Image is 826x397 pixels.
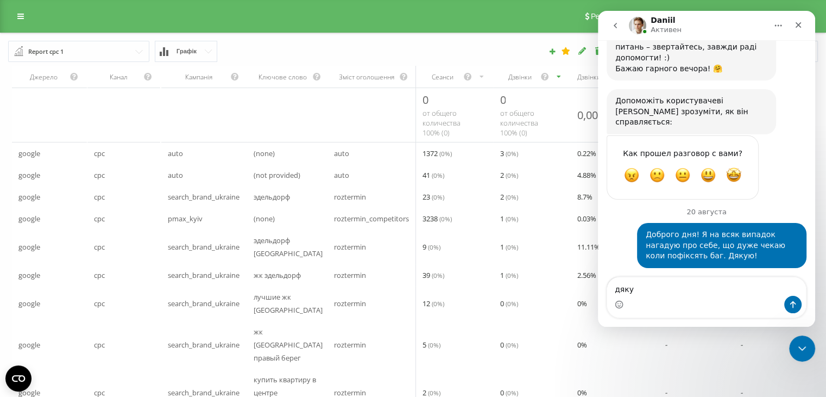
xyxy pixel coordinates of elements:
[505,243,518,251] span: ( 0 %)
[428,243,440,251] span: ( 0 %)
[254,72,312,82] div: Ключове слово
[432,271,444,280] span: ( 0 %)
[577,269,596,282] span: 2.56 %
[94,240,105,253] span: cpc
[505,340,518,349] span: ( 0 %)
[77,157,92,172] span: OK
[18,147,40,160] span: google
[500,108,538,138] span: от общего количества 100% ( 0 )
[334,240,366,253] span: roztermin
[254,169,300,182] span: (not provided)
[423,212,452,225] span: 3238
[439,149,452,158] span: ( 0 %)
[9,212,209,266] div: Т говорит…
[18,297,40,310] span: google
[9,266,208,285] textarea: Ваше сообщение...
[94,169,105,182] span: cpc
[186,285,204,302] button: Отправить сообщение…
[254,190,290,203] span: эдельдорф
[254,147,275,160] span: (none)
[428,340,440,349] span: ( 0 %)
[500,147,518,160] span: 3
[17,85,169,117] div: Допоможіть користувачеві [PERSON_NAME] зрозуміти, як він справляється:
[254,269,301,282] span: жк эдельдорф
[9,197,209,212] div: 20 августа
[48,219,200,251] div: Доброго дня! Я на всяк випадок нагадую про себе, що дуже чекаю коли пофіксять баг. Дякую!
[423,169,444,182] span: 41
[254,212,275,225] span: (none)
[741,338,743,351] span: -
[334,169,349,182] span: auto
[17,289,26,298] button: Средство выбора эмодзи
[432,299,444,308] span: ( 0 %)
[577,108,607,122] div: 0,00%
[500,240,518,253] span: 1
[432,171,444,179] span: ( 0 %)
[665,338,667,351] span: -
[334,190,366,203] span: roztermin
[500,169,518,182] span: 2
[5,365,31,392] button: Open CMP widget
[52,157,67,172] span: Плохо
[18,338,40,351] span: google
[598,11,815,327] iframe: Intercom live chat
[26,157,41,172] span: Ужасно
[18,190,40,203] span: google
[168,190,239,203] span: search_brand_ukraine
[500,338,518,351] span: 0
[9,125,209,197] div: Fin говорит…
[18,169,40,182] span: google
[254,234,323,260] span: эдельдорф [GEOGRAPHIC_DATA]
[18,240,40,253] span: google
[168,269,239,282] span: search_brand_ukraine
[94,147,105,160] span: cpc
[505,271,518,280] span: ( 0 %)
[423,240,440,253] span: 9
[500,190,518,203] span: 2
[168,212,203,225] span: pmax_kyiv
[334,72,399,82] div: Зміст оголошення
[168,240,239,253] span: search_brand_ukraine
[594,47,603,54] i: Видалити звіт
[423,147,452,160] span: 1372
[500,92,506,107] span: 0
[94,269,105,282] span: cpc
[505,149,518,158] span: ( 0 %)
[500,212,518,225] span: 1
[334,297,366,310] span: roztermin
[562,47,571,54] i: Цей звіт буде завантажено першим при відкритті Аналітики. Ви можете призначити будь-який інший ва...
[334,212,409,225] span: roztermin_competitors
[577,190,592,203] span: 8.7 %
[18,269,40,282] span: google
[254,290,323,317] span: лучшие жк [GEOGRAPHIC_DATA]
[577,240,600,253] span: 11.11 %
[254,325,323,364] span: жк [GEOGRAPHIC_DATA] правый берег
[94,297,105,310] span: cpc
[18,72,70,82] div: Джерело
[423,72,463,82] div: Сеанси
[155,41,217,62] button: Графік
[168,338,239,351] span: search_brand_ukraine
[168,72,230,82] div: Кампанія
[94,338,105,351] span: cpc
[578,47,587,54] i: Редагувати звіт
[500,297,518,310] span: 0
[577,338,587,351] span: 0 %
[28,46,64,58] div: Report cpc 1
[18,212,40,225] span: google
[94,72,143,82] div: Канал
[500,269,518,282] span: 1
[9,78,178,123] div: Допоможіть користувачеві [PERSON_NAME] зрозуміти, як він справляється:
[168,169,183,182] span: auto
[423,297,444,310] span: 12
[423,338,440,351] span: 5
[103,157,118,172] span: Отлично
[176,48,197,55] span: Графік
[505,193,518,201] span: ( 0 %)
[39,212,209,257] div: Доброго дня! Я на всяк випадок нагадую про себе, що дуже чекаю коли пофіксять баг. Дякую!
